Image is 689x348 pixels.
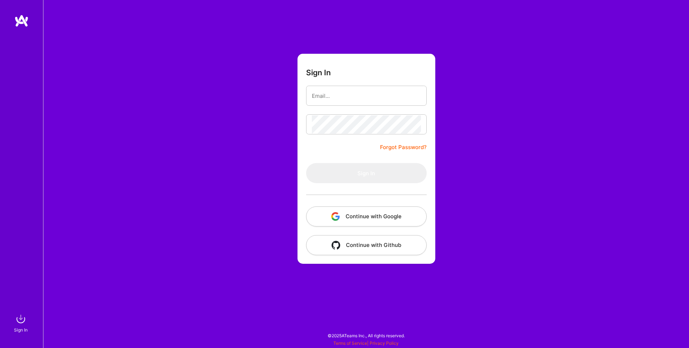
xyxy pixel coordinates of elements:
[14,326,28,334] div: Sign In
[14,312,28,326] img: sign in
[312,87,421,105] input: Email...
[333,340,367,346] a: Terms of Service
[15,312,28,334] a: sign inSign In
[306,235,427,255] button: Continue with Github
[306,206,427,227] button: Continue with Google
[331,212,340,221] img: icon
[333,340,399,346] span: |
[306,68,331,77] h3: Sign In
[43,326,689,344] div: © 2025 ATeams Inc., All rights reserved.
[14,14,29,27] img: logo
[380,143,427,152] a: Forgot Password?
[332,241,340,249] img: icon
[370,340,399,346] a: Privacy Policy
[306,163,427,183] button: Sign In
